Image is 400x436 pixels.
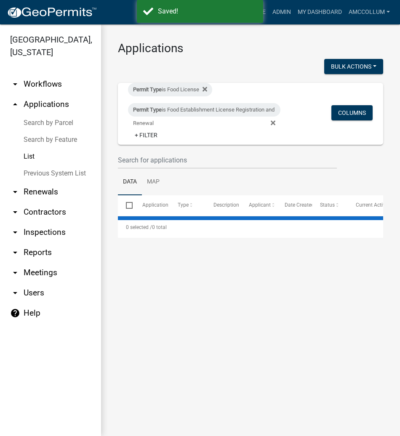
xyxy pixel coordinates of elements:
[118,41,383,56] h3: Applications
[10,247,20,258] i: arrow_drop_down
[118,217,383,238] div: 0 total
[241,195,277,215] datatable-header-cell: Applicant
[118,169,142,196] a: Data
[205,195,241,215] datatable-header-cell: Description
[128,83,212,96] div: is Food License
[312,195,348,215] datatable-header-cell: Status
[178,202,189,208] span: Type
[10,227,20,237] i: arrow_drop_down
[10,99,20,109] i: arrow_drop_up
[347,195,383,215] datatable-header-cell: Current Activity
[10,207,20,217] i: arrow_drop_down
[142,202,188,208] span: Application Number
[345,4,393,20] a: amccollum
[10,288,20,298] i: arrow_drop_down
[128,128,164,143] a: + Filter
[269,4,294,20] a: Admin
[133,86,162,93] span: Permit Type
[320,202,335,208] span: Status
[170,195,205,215] datatable-header-cell: Type
[285,202,314,208] span: Date Created
[10,308,20,318] i: help
[294,4,345,20] a: My Dashboard
[324,59,383,74] button: Bulk Actions
[331,105,373,120] button: Columns
[158,6,257,16] div: Saved!
[142,169,165,196] a: Map
[118,195,134,215] datatable-header-cell: Select
[356,202,391,208] span: Current Activity
[134,195,170,215] datatable-header-cell: Application Number
[133,106,162,113] span: Permit Type
[118,152,337,169] input: Search for applications
[10,187,20,197] i: arrow_drop_down
[276,195,312,215] datatable-header-cell: Date Created
[213,202,239,208] span: Description
[128,103,280,117] div: is Food Establishment License Registration and Renewal
[249,202,271,208] span: Applicant
[126,224,152,230] span: 0 selected /
[10,268,20,278] i: arrow_drop_down
[10,79,20,89] i: arrow_drop_down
